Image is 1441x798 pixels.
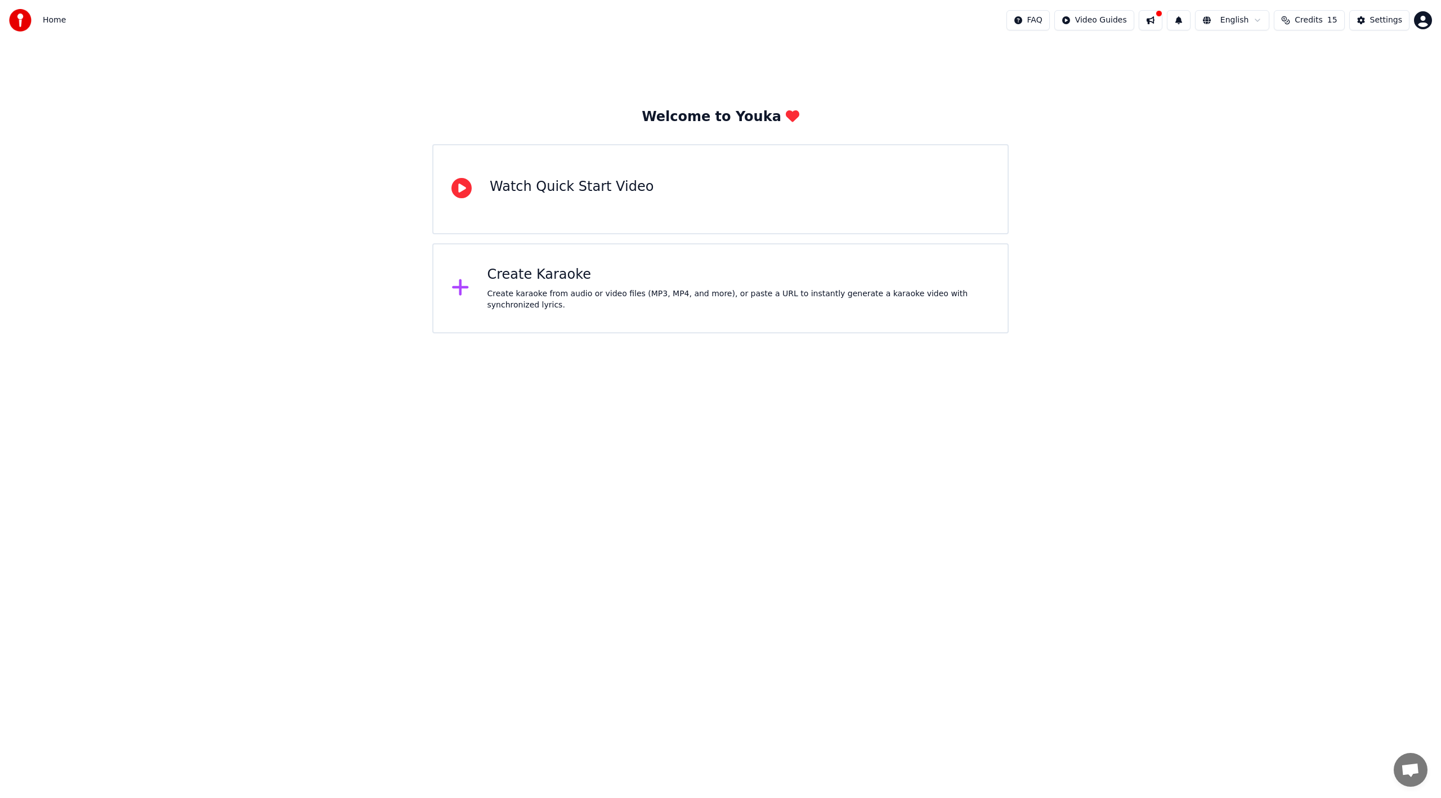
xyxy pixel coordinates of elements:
div: Welcome to Youka [642,108,799,126]
span: 15 [1327,15,1337,26]
span: Home [43,15,66,26]
span: Credits [1295,15,1322,26]
div: Create karaoke from audio or video files (MP3, MP4, and more), or paste a URL to instantly genera... [487,288,990,311]
button: Settings [1349,10,1409,30]
div: Open chat [1394,753,1427,787]
div: Settings [1370,15,1402,26]
button: Credits15 [1274,10,1344,30]
button: FAQ [1006,10,1050,30]
button: Video Guides [1054,10,1134,30]
div: Create Karaoke [487,266,990,284]
div: Watch Quick Start Video [490,178,654,196]
nav: breadcrumb [43,15,66,26]
img: youka [9,9,32,32]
